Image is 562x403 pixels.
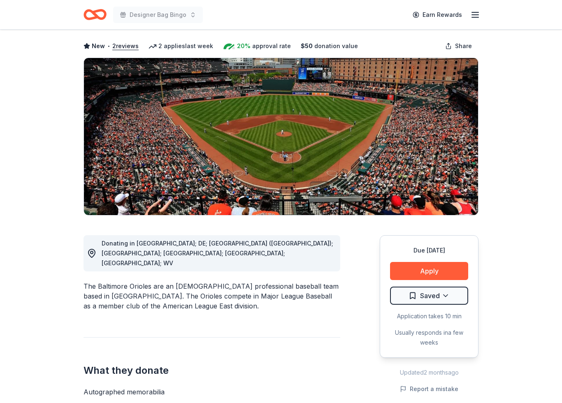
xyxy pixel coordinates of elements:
span: Donating in [GEOGRAPHIC_DATA]; DE; [GEOGRAPHIC_DATA] ([GEOGRAPHIC_DATA]); [GEOGRAPHIC_DATA]; [GEO... [102,240,333,266]
div: Usually responds in a few weeks [390,328,468,347]
span: 20% [237,41,251,51]
span: New [92,41,105,51]
button: Share [439,38,478,54]
a: Home [84,5,107,24]
div: The Baltimore Orioles are an [DEMOGRAPHIC_DATA] professional baseball team based in [GEOGRAPHIC_D... [84,281,340,311]
div: Application takes 10 min [390,311,468,321]
span: approval rate [252,41,291,51]
h2: What they donate [84,364,340,377]
img: Image for Baltimore Orioles [84,58,478,215]
button: Report a mistake [400,384,458,394]
button: Apply [390,262,468,280]
span: • [107,43,110,49]
a: Earn Rewards [408,7,467,22]
div: 2 applies last week [149,41,213,51]
button: Saved [390,287,468,305]
span: $ 50 [301,41,313,51]
span: Saved [420,290,440,301]
span: Share [455,41,472,51]
div: Autographed memorabilia [84,387,340,397]
button: 2reviews [112,41,139,51]
span: donation value [314,41,358,51]
span: Designer Bag Bingo [130,10,186,20]
div: Updated 2 months ago [380,368,478,378]
div: Due [DATE] [390,246,468,255]
button: Designer Bag Bingo [113,7,203,23]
